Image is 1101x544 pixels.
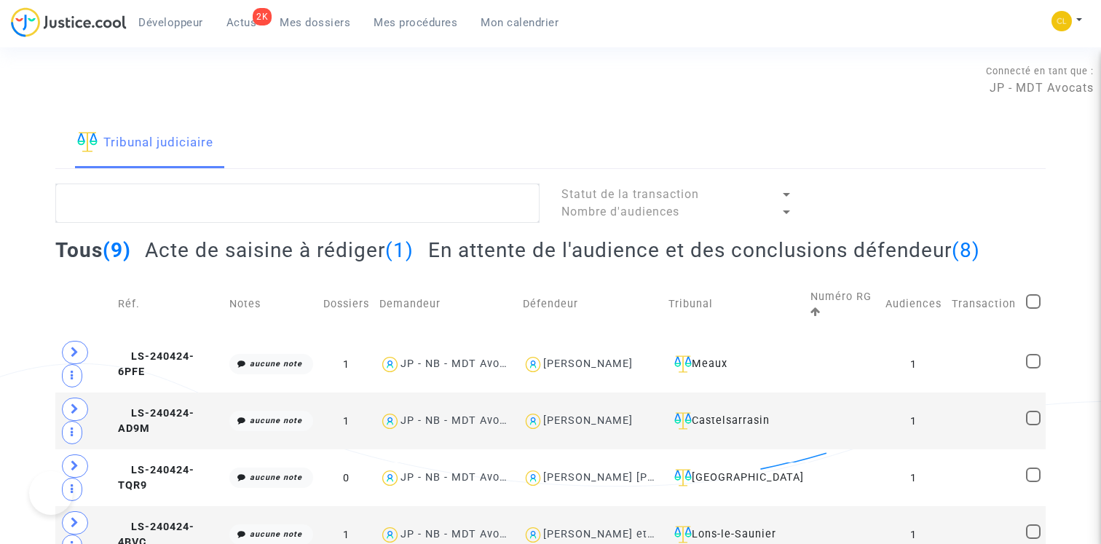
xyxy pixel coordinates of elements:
[674,355,692,373] img: icon-faciliter-sm.svg
[668,355,800,373] div: Meaux
[118,464,194,492] span: LS-240424-TQR9
[668,469,800,486] div: [GEOGRAPHIC_DATA]
[561,187,699,201] span: Statut de la transaction
[469,12,570,33] a: Mon calendrier
[127,12,215,33] a: Développeur
[400,528,523,540] div: JP - NB - MDT Avocats
[379,468,400,489] img: icon-user.svg
[138,16,203,29] span: Développeur
[674,469,692,486] img: icon-faciliter-sm.svg
[374,16,457,29] span: Mes procédures
[518,273,663,336] td: Défendeur
[280,16,350,29] span: Mes dossiers
[523,468,544,489] img: icon-user.svg
[374,273,517,336] td: Demandeur
[428,237,980,263] h2: En attente de l'audience et des conclusions défendeur
[250,529,302,539] i: aucune note
[400,358,523,370] div: JP - NB - MDT Avocats
[318,336,374,393] td: 1
[379,411,400,432] img: icon-user.svg
[29,471,73,515] iframe: Help Scout Beacon - Open
[523,354,544,375] img: icon-user.svg
[674,412,692,430] img: icon-faciliter-sm.svg
[481,16,559,29] span: Mon calendrier
[250,473,302,482] i: aucune note
[318,393,374,449] td: 1
[952,238,980,262] span: (8)
[385,238,414,262] span: (1)
[103,238,131,262] span: (9)
[55,237,131,263] h2: Tous
[668,526,800,543] div: Lons-le-Saunier
[668,412,800,430] div: Castelsarrasin
[118,407,194,435] span: LS-240424-AD9M
[11,7,127,37] img: jc-logo.svg
[543,358,633,370] div: [PERSON_NAME]
[362,12,469,33] a: Mes procédures
[318,273,374,336] td: Dossiers
[77,132,98,152] img: icon-faciliter-sm.svg
[118,350,194,379] span: LS-240424-6PFE
[215,12,269,33] a: 2KActus
[224,273,319,336] td: Notes
[947,273,1021,336] td: Transaction
[663,273,805,336] td: Tribunal
[113,273,224,336] td: Réf.
[318,449,374,506] td: 0
[674,526,692,543] img: icon-faciliter-sm.svg
[400,471,523,484] div: JP - NB - MDT Avocats
[77,119,213,168] a: Tribunal judiciaire
[250,359,302,368] i: aucune note
[561,205,679,218] span: Nombre d'audiences
[880,393,947,449] td: 1
[805,273,881,336] td: Numéro RG
[543,414,633,427] div: [PERSON_NAME]
[986,66,1094,76] span: Connecté en tant que :
[250,416,302,425] i: aucune note
[400,414,523,427] div: JP - NB - MDT Avocats
[226,16,257,29] span: Actus
[268,12,362,33] a: Mes dossiers
[880,449,947,506] td: 1
[253,8,272,25] div: 2K
[145,237,414,263] h2: Acte de saisine à rédiger
[1051,11,1072,31] img: f0b917ab549025eb3af43f3c4438ad5d
[880,336,947,393] td: 1
[543,528,741,540] div: [PERSON_NAME] et [PERSON_NAME]
[543,471,726,484] div: [PERSON_NAME] [PERSON_NAME]
[880,273,947,336] td: Audiences
[379,354,400,375] img: icon-user.svg
[523,411,544,432] img: icon-user.svg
